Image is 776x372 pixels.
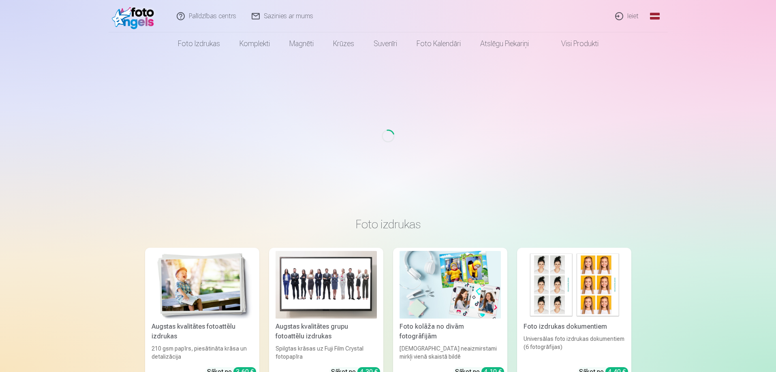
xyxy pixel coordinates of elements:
a: Suvenīri [364,32,407,55]
a: Krūzes [323,32,364,55]
div: [DEMOGRAPHIC_DATA] neaizmirstami mirkļi vienā skaistā bildē [396,344,504,361]
a: Foto izdrukas [168,32,230,55]
a: Visi produkti [539,32,608,55]
a: Magnēti [280,32,323,55]
a: Foto kalendāri [407,32,470,55]
div: Foto izdrukas dokumentiem [520,322,628,332]
img: /fa1 [112,3,158,29]
div: Foto kolāža no divām fotogrāfijām [396,322,504,341]
img: Foto kolāža no divām fotogrāfijām [400,251,501,319]
img: Foto izdrukas dokumentiem [524,251,625,319]
div: 210 gsm papīrs, piesātināta krāsa un detalizācija [148,344,256,361]
div: Augstas kvalitātes grupu fotoattēlu izdrukas [272,322,380,341]
img: Augstas kvalitātes grupu fotoattēlu izdrukas [276,251,377,319]
a: Atslēgu piekariņi [470,32,539,55]
img: Augstas kvalitātes fotoattēlu izdrukas [152,251,253,319]
h3: Foto izdrukas [152,217,625,232]
div: Augstas kvalitātes fotoattēlu izdrukas [148,322,256,341]
div: Spilgtas krāsas uz Fuji Film Crystal fotopapīra [272,344,380,361]
div: Universālas foto izdrukas dokumentiem (6 fotogrāfijas) [520,335,628,361]
a: Komplekti [230,32,280,55]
